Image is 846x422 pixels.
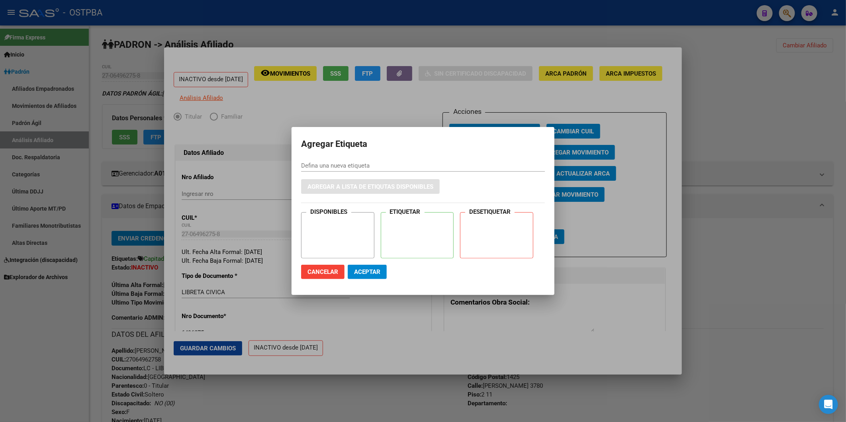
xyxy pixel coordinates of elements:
[306,207,351,217] h4: DISPONIBLES
[301,179,440,194] button: Agregar a lista de etiqutas disponibles
[819,395,838,414] div: Open Intercom Messenger
[348,265,387,279] button: Aceptar
[465,207,515,217] h4: DESETIQUETAR
[307,268,338,275] span: Cancelar
[354,268,380,275] span: Aceptar
[386,207,425,217] h4: ETIQUETAR
[307,183,433,190] span: Agregar a lista de etiqutas disponibles
[301,265,345,279] button: Cancelar
[301,137,545,152] h2: Agregar Etiqueta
